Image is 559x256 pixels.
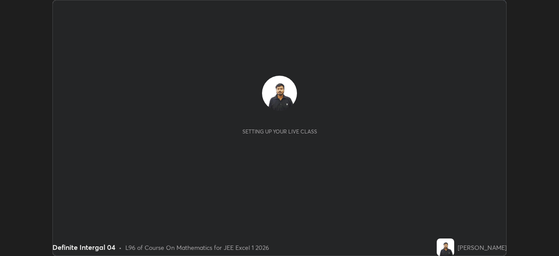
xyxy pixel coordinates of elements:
div: • [119,243,122,252]
div: L96 of Course On Mathematics for JEE Excel 1 2026 [125,243,269,252]
div: Definite Intergal 04 [52,242,115,252]
img: ca03bbe528884ee6a2467bbd2515a268.jpg [262,76,297,111]
div: Setting up your live class [242,128,317,135]
div: [PERSON_NAME] [458,243,507,252]
img: ca03bbe528884ee6a2467bbd2515a268.jpg [437,238,454,256]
